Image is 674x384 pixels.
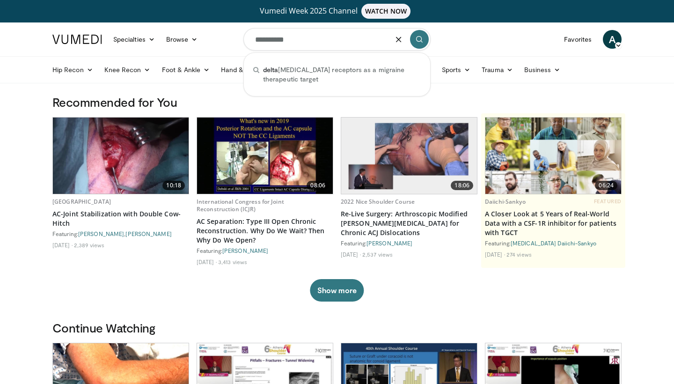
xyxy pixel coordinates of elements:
a: [PERSON_NAME] [78,230,124,237]
li: 2,537 views [362,251,393,258]
a: AC-Joint Stabilization with Double Cow-Hitch [52,209,189,228]
a: AC Separation: Type III Open Chronic Reconstruction. Why Do We Wait? Then Why Do We Open? [197,217,333,245]
a: Vumedi Week 2025 ChannelWATCH NOW [54,4,620,19]
h3: Continue Watching [52,320,622,335]
a: Business [519,60,566,79]
a: Specialties [108,30,161,49]
a: [PERSON_NAME] [125,230,171,237]
img: 228c0fca-5055-484c-8a85-897e43aa70c5.620x360_q85_upscale.jpg [341,118,477,194]
a: A [603,30,622,49]
a: 18:06 [341,118,477,194]
li: [DATE] [485,251,505,258]
a: Foot & Ankle [156,60,216,79]
a: [GEOGRAPHIC_DATA] [52,198,111,206]
img: 51cad949-03c2-48d6-9362-1e9ba851e408.620x360_q85_upscale.jpg [53,118,189,194]
input: Search topics, interventions [243,28,431,51]
span: 06:24 [595,181,617,190]
a: Hip Recon [47,60,99,79]
img: 57300354-6179-46a6-b0f7-28fc57f62def.620x360_q85_upscale.jpg [197,118,333,194]
a: 10:18 [53,118,189,194]
li: 3,413 views [218,258,247,266]
li: [DATE] [197,258,217,266]
span: 10:18 [162,181,185,190]
span: FEATURED [594,198,622,205]
a: Daiichi-Sankyo [485,198,526,206]
a: Favorites [558,30,597,49]
a: Re-Live Surgery: Arthroscopic Modified [PERSON_NAME][MEDICAL_DATA] for Chronic ACJ Dislocations [341,209,477,237]
a: 06:24 [485,118,621,194]
a: 08:06 [197,118,333,194]
a: International Congress for Joint Reconstruction (ICJR) [197,198,284,213]
a: [MEDICAL_DATA] Daiichi-Sankyo [511,240,596,246]
span: 08:06 [307,181,329,190]
a: [PERSON_NAME] [366,240,412,246]
a: Sports [436,60,476,79]
li: [DATE] [52,241,73,249]
li: [DATE] [341,251,361,258]
span: WATCH NOW [361,4,411,19]
div: Featuring: , [52,230,189,237]
a: A Closer Look at 5 Years of Real-World Data with a CSF-1R inhibitor for patients with TGCT [485,209,622,237]
img: 93c22cae-14d1-47f0-9e4a-a244e824b022.png.620x360_q85_upscale.jpg [485,118,621,194]
h3: Recommended for You [52,95,622,110]
div: Featuring: [341,239,477,247]
span: delta [263,66,278,74]
li: 2,389 views [74,241,104,249]
li: 274 views [506,251,532,258]
img: VuMedi Logo [52,35,102,44]
div: Featuring: [485,239,622,247]
a: Hand & Wrist [215,60,276,79]
button: Show more [310,279,364,302]
a: Knee Recon [99,60,156,79]
a: [PERSON_NAME] [222,247,268,254]
span: 18:06 [451,181,473,190]
a: Browse [161,30,204,49]
a: Trauma [476,60,519,79]
a: 2022 Nice Shoulder Course [341,198,415,206]
div: Featuring: [197,247,333,254]
span: [MEDICAL_DATA] receptors as a migraine therapeutic target [263,65,421,84]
